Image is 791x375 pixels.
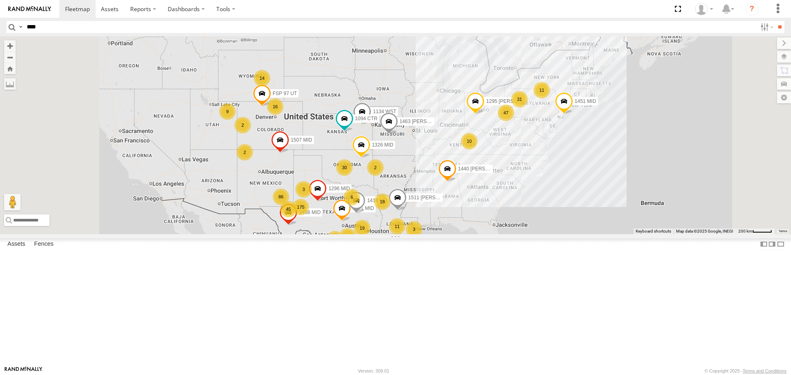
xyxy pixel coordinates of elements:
[636,228,671,234] button: Keyboard shortcuts
[367,198,387,204] span: 1416 HQ
[498,105,514,121] div: 47
[254,70,270,86] div: 14
[4,194,21,210] button: Drag Pegman onto the map to open Street View
[777,92,791,103] label: Map Settings
[234,117,251,133] div: 2
[280,201,297,217] div: 45
[336,159,353,176] div: 30
[777,238,785,250] label: Hide Summary Table
[373,109,396,115] span: 1134 WST
[374,193,391,210] div: 18
[743,368,786,373] a: Terms and Conditions
[692,3,716,15] div: Randy Yohe
[8,6,51,12] img: rand-logo.svg
[17,21,24,33] label: Search Query
[236,144,253,161] div: 2
[760,238,768,250] label: Dock Summary Table to the Left
[704,368,786,373] div: © Copyright 2025 -
[4,63,16,74] button: Zoom Home
[408,195,461,200] span: 1511 [PERSON_NAME]
[273,189,289,205] div: 86
[768,238,776,250] label: Dock Summary Table to the Right
[3,239,29,250] label: Assets
[372,142,393,148] span: 1326 MID
[757,21,775,33] label: Search Filter Options
[4,40,16,51] button: Zoom in
[738,229,752,233] span: 200 km
[327,231,343,247] div: 54
[354,220,370,236] div: 19
[355,116,378,122] span: 1094 CTR
[534,82,550,98] div: 11
[4,51,16,63] button: Zoom out
[400,119,453,124] span: 1463 [PERSON_NAME]
[676,229,733,233] span: Map data ©2025 Google, INEGI
[219,103,236,120] div: 9
[486,99,539,105] span: 1295 [PERSON_NAME]
[273,91,297,96] span: FSP 97 UT
[339,228,356,245] div: 3
[295,181,312,198] div: 3
[575,99,596,105] span: 1451 MID
[344,189,360,205] div: 6
[389,218,405,235] div: 11
[367,159,384,176] div: 2
[4,78,16,90] label: Measure
[458,166,511,172] span: 1440 [PERSON_NAME]
[779,229,787,233] a: Terms (opens in new tab)
[299,210,321,216] span: 1458 MID
[328,186,350,191] span: 1296 MID
[30,239,58,250] label: Fences
[745,2,758,16] i: ?
[291,137,312,143] span: 1507 MID
[736,228,775,234] button: Map Scale: 200 km per 44 pixels
[5,367,42,375] a: Visit our Website
[461,133,477,149] div: 10
[511,91,528,107] div: 31
[358,368,389,373] div: Version: 309.01
[293,199,309,215] div: 175
[267,98,283,115] div: 16
[406,221,422,238] div: 3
